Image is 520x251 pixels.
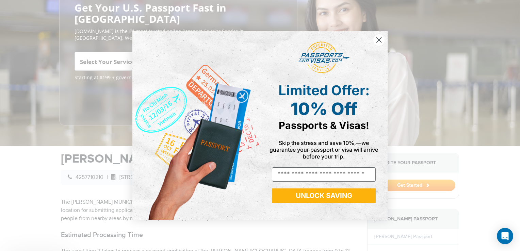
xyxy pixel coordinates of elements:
[497,228,513,244] div: Open Intercom Messenger
[373,34,385,46] button: Close dialog
[272,188,376,203] button: UNLOCK SAVING
[132,31,260,219] img: de9cda0d-0715-46ca-9a25-073762a91ba7.png
[279,119,369,131] span: Passports & Visas!
[291,99,357,119] span: 10% Off
[270,139,378,160] span: Skip the stress and save 10%,—we guarantee your passport or visa will arrive before your trip.
[298,41,350,73] img: passports and visas
[278,82,370,99] span: Limited Offer:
